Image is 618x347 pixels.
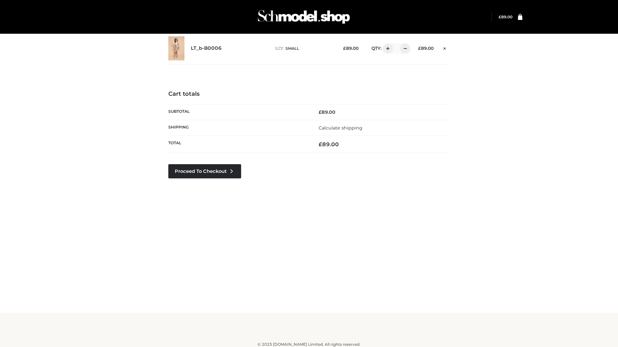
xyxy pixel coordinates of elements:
a: Remove this item [440,43,450,52]
th: Shipping [168,120,309,136]
a: Calculate shipping [319,125,362,131]
bdi: 89.00 [418,46,434,51]
bdi: 89.00 [499,14,512,19]
h4: Cart totals [168,91,450,98]
a: £89.00 [499,14,512,19]
img: Schmodel Admin 964 [256,4,352,30]
div: QTY: [365,43,408,54]
bdi: 89.00 [319,109,335,115]
th: Total [168,136,309,153]
p: size : [275,46,333,51]
a: Proceed to Checkout [168,164,241,178]
bdi: 89.00 [319,141,339,147]
span: £ [418,46,421,51]
th: Subtotal [168,104,309,120]
span: £ [343,46,346,51]
bdi: 89.00 [343,46,359,51]
span: SMALL [286,46,299,51]
span: £ [319,109,322,115]
span: £ [319,141,322,147]
span: £ [499,14,501,19]
a: LT_b-B0006 [191,45,222,51]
